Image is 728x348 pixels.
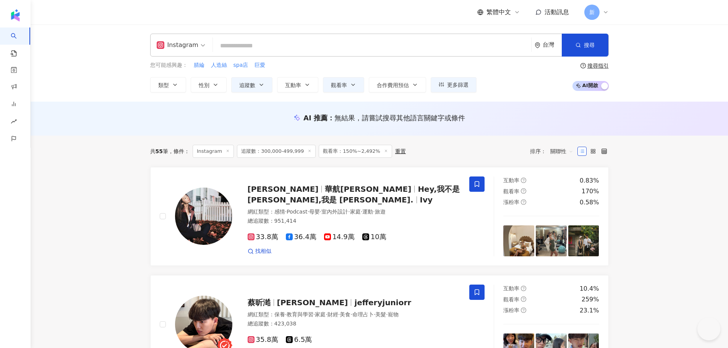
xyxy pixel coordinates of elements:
span: · [313,311,315,317]
span: 運動 [362,209,373,215]
img: KOL Avatar [175,188,232,245]
span: · [361,209,362,215]
img: logo icon [9,9,21,21]
span: question-circle [521,178,526,183]
button: spa店 [233,61,249,70]
span: 保養 [274,311,285,317]
button: 合作費用預估 [369,77,426,92]
button: 類型 [150,77,186,92]
span: 追蹤數 [239,82,255,88]
span: 漲粉率 [503,199,519,205]
button: 巨愛 [254,61,266,70]
span: [PERSON_NAME] [248,185,319,194]
span: 互動率 [285,82,301,88]
span: 教育與學習 [287,311,313,317]
iframe: Help Scout Beacon - Open [697,317,720,340]
div: 0.83% [580,176,599,185]
span: 漲粉率 [503,307,519,313]
span: 合作費用預估 [377,82,409,88]
img: post-image [503,225,534,256]
span: · [373,209,375,215]
span: 更多篩選 [447,82,469,88]
a: KOL Avatar[PERSON_NAME]華航[PERSON_NAME]Hey,我不是[PERSON_NAME],我是 [PERSON_NAME].Ivy網紅類型：感情·Podcast·母嬰... [150,167,609,266]
span: [PERSON_NAME] [277,298,348,307]
span: 新 [589,8,595,16]
span: 美髮 [375,311,386,317]
span: Ivy [420,195,433,204]
img: post-image [536,225,567,256]
span: 腈綸 [194,62,204,69]
div: 台灣 [543,42,562,48]
span: 無結果，請嘗試搜尋其他語言關鍵字或條件 [334,114,465,122]
button: 性別 [191,77,227,92]
span: · [285,209,287,215]
span: · [350,311,352,317]
span: 觀看率 [503,296,519,303]
span: 室內外設計 [321,209,348,215]
div: 259% [582,295,599,304]
div: 170% [582,187,599,196]
span: · [374,311,375,317]
span: 關聯性 [550,145,573,157]
span: 觀看率 [503,188,519,194]
span: 財經 [328,311,338,317]
span: 55 [156,148,163,154]
span: 觀看率 [331,82,347,88]
button: 搜尋 [562,34,608,57]
span: 搜尋 [584,42,595,48]
span: 家庭 [350,209,361,215]
span: 10萬 [362,233,386,241]
div: 網紅類型 ： [248,208,460,216]
span: 家庭 [315,311,326,317]
span: 感情 [274,209,285,215]
span: question-circle [521,308,526,313]
span: 巨愛 [255,62,265,69]
span: question-circle [521,296,526,302]
span: 36.4萬 [286,233,316,241]
span: Hey,我不是[PERSON_NAME],我是 [PERSON_NAME]. [248,185,460,204]
button: 人造絲 [211,61,227,70]
button: 追蹤數 [231,77,272,92]
div: 總追蹤數 ： 951,414 [248,217,460,225]
span: 35.8萬 [248,336,278,344]
span: · [320,209,321,215]
span: 類型 [158,82,169,88]
div: 總追蹤數 ： 423,038 [248,320,460,328]
span: 美食 [340,311,350,317]
span: rise [11,114,17,131]
img: post-image [568,225,599,256]
div: 重置 [395,148,406,154]
span: 找相似 [255,248,271,255]
span: 6.5萬 [286,336,312,344]
div: Instagram [157,39,198,51]
button: 腈綸 [193,61,205,70]
span: 蔡昕澔 [248,298,271,307]
span: question-circle [580,63,586,68]
span: · [338,311,340,317]
button: 更多篩選 [431,77,477,92]
span: · [386,311,388,317]
span: 活動訊息 [545,8,569,16]
button: 觀看率 [323,77,364,92]
div: 搜尋指引 [587,63,609,69]
span: 條件 ： [168,148,190,154]
span: question-circle [521,199,526,205]
span: 命理占卜 [352,311,374,317]
span: 追蹤數：300,000-499,999 [237,145,316,158]
div: 共 筆 [150,148,168,154]
span: · [326,311,327,317]
span: spa店 [233,62,248,69]
div: 排序： [530,145,577,157]
span: 互動率 [503,177,519,183]
span: Instagram [193,145,234,158]
span: 互動率 [503,285,519,291]
span: 觀看率：150%~2,492% [319,145,392,158]
span: environment [535,42,540,48]
span: Podcast [287,209,307,215]
span: 華航[PERSON_NAME] [325,185,411,194]
a: search [11,28,26,57]
div: 0.58% [580,198,599,207]
span: · [285,311,287,317]
div: 網紅類型 ： [248,311,460,319]
span: 33.8萬 [248,233,278,241]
